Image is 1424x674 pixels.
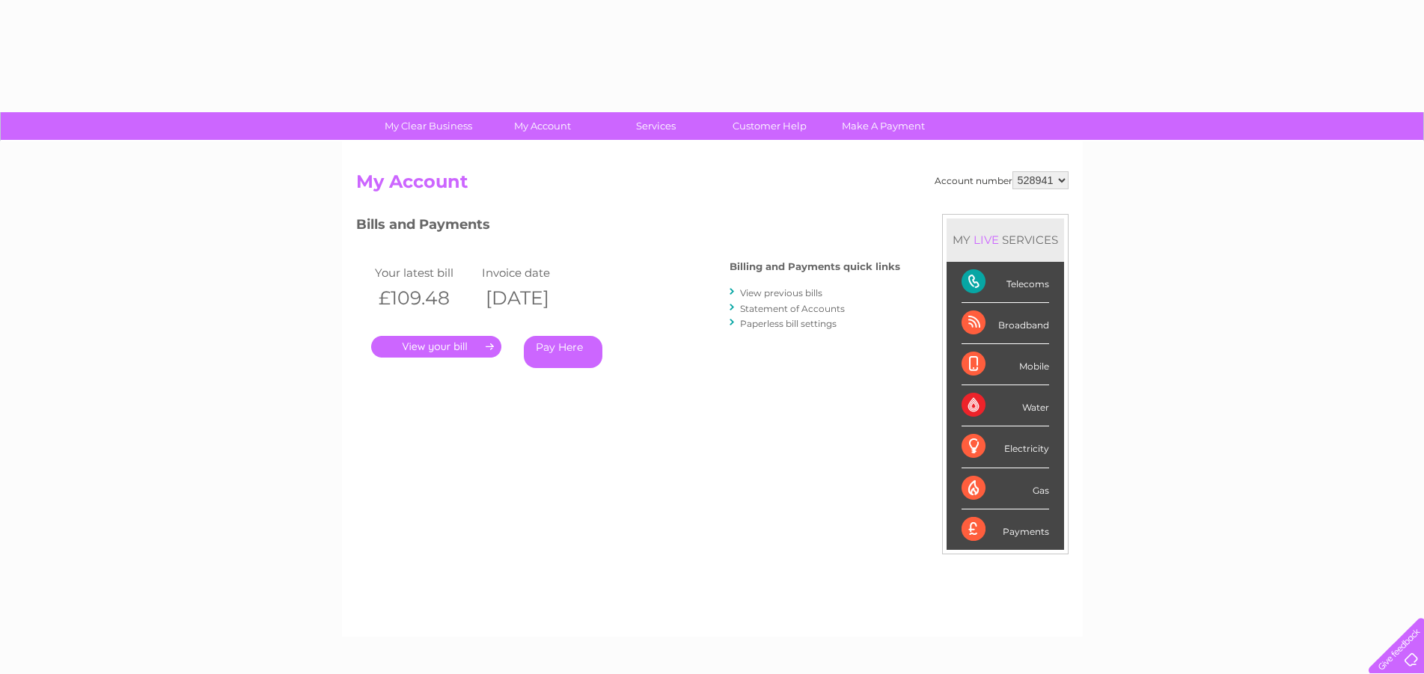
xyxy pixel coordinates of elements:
th: £109.48 [371,283,479,313]
div: Account number [935,171,1069,189]
h2: My Account [356,171,1069,200]
h3: Bills and Payments [356,214,900,240]
div: Mobile [962,344,1049,385]
a: Statement of Accounts [740,303,845,314]
a: Paperless bill settings [740,318,837,329]
a: Services [594,112,718,140]
div: MY SERVICES [947,218,1064,261]
a: . [371,336,501,358]
a: View previous bills [740,287,822,298]
th: [DATE] [478,283,586,313]
div: Electricity [962,426,1049,468]
div: Payments [962,509,1049,550]
a: Make A Payment [822,112,945,140]
div: LIVE [971,233,1002,247]
td: Your latest bill [371,263,479,283]
a: Customer Help [708,112,831,140]
div: Water [962,385,1049,426]
a: Pay Here [524,336,602,368]
a: My Clear Business [367,112,490,140]
h4: Billing and Payments quick links [730,261,900,272]
td: Invoice date [478,263,586,283]
div: Gas [962,468,1049,509]
div: Telecoms [962,262,1049,303]
a: My Account [480,112,604,140]
div: Broadband [962,303,1049,344]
